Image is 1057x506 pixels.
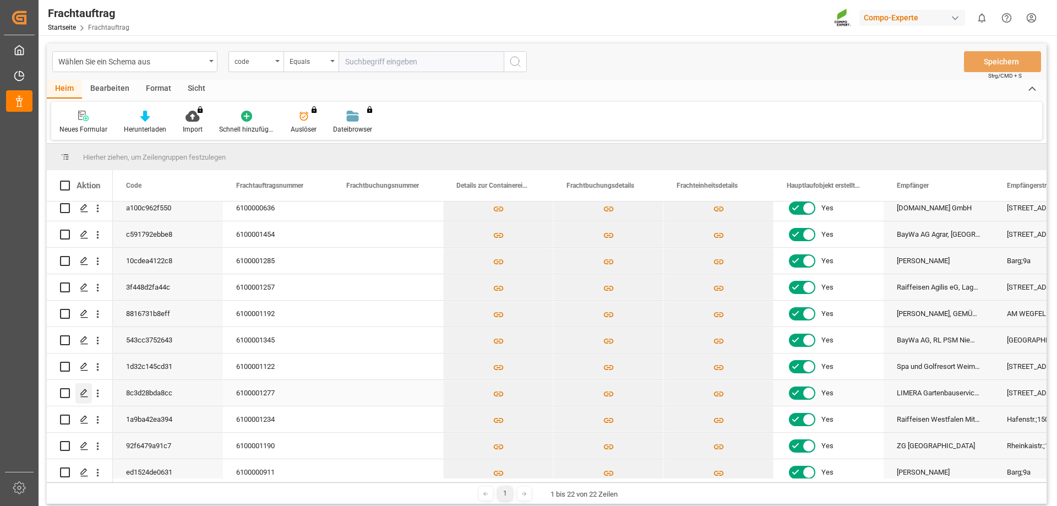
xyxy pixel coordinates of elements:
[897,182,929,189] font: Empfänger
[864,13,918,22] font: Compo-Experte
[90,84,129,93] font: Bearbeiten
[126,389,172,397] font: 8c3d28bda8cc
[228,51,284,72] button: Menü öffnen
[55,84,74,93] font: Heim
[821,407,833,432] span: Yes
[897,309,994,318] font: [PERSON_NAME], GEMÜSEBAU
[126,336,172,344] font: 543cc3752643
[1007,468,1031,476] font: Barg;9a
[821,195,833,221] span: Yes
[47,327,113,353] div: Drücken Sie die LEERTASTE, um diese Zeile auszuwählen.
[83,153,226,161] font: Hierher ziehen, um Zeilengruppen festzulegen
[821,354,833,379] span: Yes
[236,309,275,318] font: 6100001192
[236,336,275,344] font: 6100001345
[126,468,172,476] font: ed1524de0631
[77,181,100,191] font: Aktion
[52,51,217,72] button: Menü öffnen
[346,182,419,189] font: Frachtbuchungsnummer
[47,433,113,459] div: Drücken Sie die LEERTASTE, um diese Zeile auszuwählen.
[219,126,276,133] font: Schnell hinzufügen
[236,257,275,265] font: 6100001285
[48,24,76,31] a: Startseite
[47,301,113,327] div: Drücken Sie die LEERTASTE, um diese Zeile auszuwählen.
[126,309,170,318] font: 8816731b8eff
[821,433,833,459] span: Yes
[126,283,170,291] font: 3f448d2fa44c
[897,336,990,344] font: BayWa AG, RL PSM Niemberg
[821,460,833,485] span: Yes
[821,248,833,274] span: Yes
[504,51,527,72] button: Suchschaltfläche
[235,54,272,67] div: code
[236,415,275,423] font: 6100001234
[284,51,339,72] button: Menü öffnen
[834,8,852,28] img: Screenshot%202023-09-29%20at%2010.02.21.png_1712312052.png
[566,182,634,189] font: Frachtbuchungsdetails
[124,126,166,133] font: Herunterladen
[503,489,507,497] font: 1
[47,221,113,248] div: Drücken Sie die LEERTASTE, um diese Zeile auszuwählen.
[236,182,303,189] font: Frachtauftragsnummer
[290,54,327,67] div: Equals
[456,182,537,189] font: Details zur Containereinheit
[969,6,994,30] button: 0 neue Benachrichtigungen anzeigen
[47,248,113,274] div: Drücken Sie die LEERTASTE, um diese Zeile auszuwählen.
[821,275,833,300] span: Yes
[47,274,113,301] div: Drücken Sie die LEERTASTE, um diese Zeile auszuwählen.
[126,230,172,238] font: c591792ebbe8
[897,442,975,450] font: ZG [GEOGRAPHIC_DATA]
[126,204,171,212] font: a100c962f550
[821,328,833,353] span: Yes
[897,204,972,212] font: [DOMAIN_NAME] GmbH
[787,182,875,189] font: Hauptlaufobjekt erstellt Status
[236,468,275,476] font: 6100000911
[236,362,275,371] font: 6100001122
[994,6,1019,30] button: Hilfecenter
[236,230,275,238] font: 6100001454
[1007,415,1049,423] font: Hafenstr.;150
[126,257,172,265] font: 10cdea4122c8
[126,415,172,423] font: 1a9ba42ea394
[58,57,150,66] font: Wählen Sie ein Schema aus
[47,353,113,380] div: Drücken Sie die LEERTASTE, um diese Zeile auszuwählen.
[897,468,950,476] font: [PERSON_NAME]
[146,84,171,93] font: Format
[964,51,1041,72] button: Speichern
[821,301,833,327] span: Yes
[236,204,275,212] font: 6100000636
[126,442,171,450] font: 92f6479a91c7
[126,182,141,189] font: Code
[821,222,833,247] span: Yes
[47,459,113,486] div: Drücken Sie die LEERTASTE, um diese Zeile auszuwählen.
[897,283,1015,291] font: Raiffeisen Agilis eG, Lager Ascheberg
[859,7,969,28] button: Compo-Experte
[47,406,113,433] div: Drücken Sie die LEERTASTE, um diese Zeile auszuwählen.
[339,51,504,72] input: Suchbegriff eingeben
[236,442,275,450] font: 6100001190
[551,490,618,498] font: 1 bis 22 von 22 Zeilen
[236,389,275,397] font: 6100001277
[236,283,275,291] font: 6100001257
[1007,442,1053,450] font: Rheinkaistr.;17
[897,257,950,265] font: [PERSON_NAME]
[677,182,738,189] font: Frachteinheitsdetails
[48,7,115,20] font: Frachtauftrag
[126,362,172,371] font: 1d32c145cd31
[59,126,107,133] font: Neues Formular
[1007,257,1031,265] font: Barg;9a
[47,380,113,406] div: Drücken Sie die LEERTASTE, um diese Zeile auszuwählen.
[984,57,1019,66] font: Speichern
[188,84,205,93] font: Sicht
[47,195,113,221] div: Drücken Sie die LEERTASTE, um diese Zeile auszuwählen.
[897,389,1030,397] font: LIMERA Gartenbauservice, GmbH & Co. KG
[821,380,833,406] span: Yes
[988,73,1022,79] font: Strg/CMD + S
